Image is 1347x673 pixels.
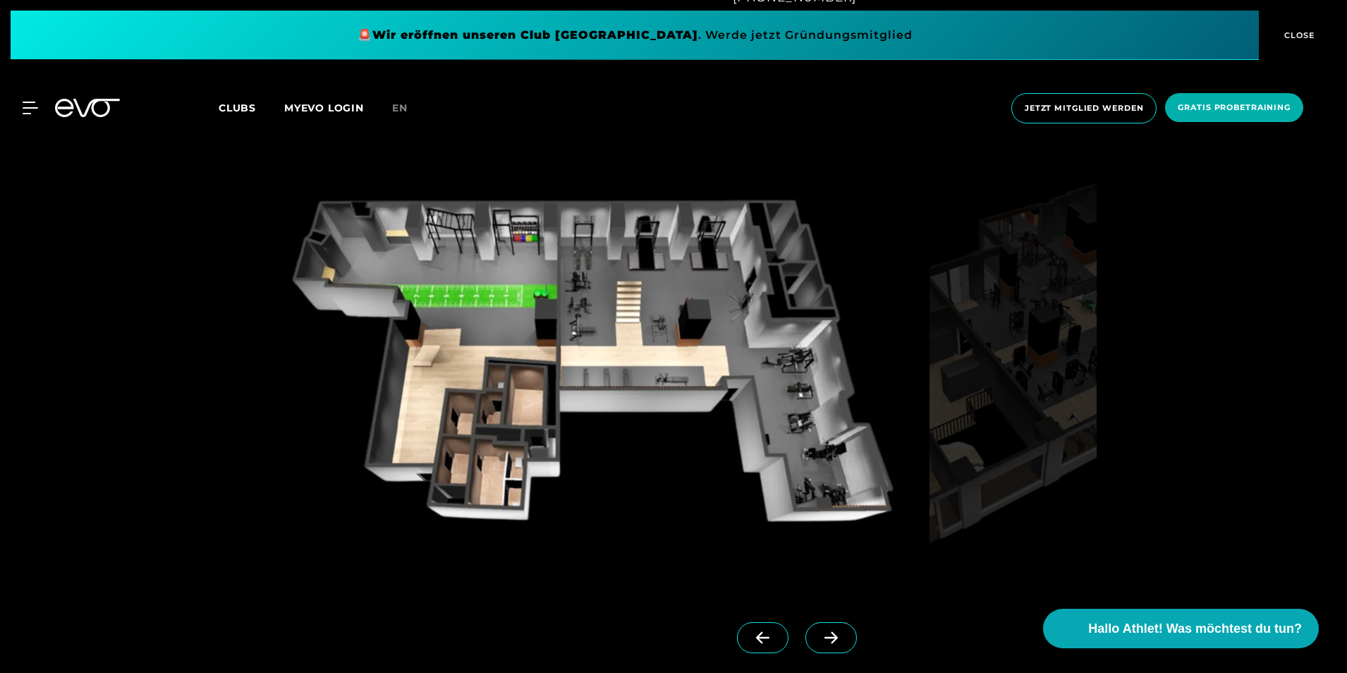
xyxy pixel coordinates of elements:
span: CLOSE [1281,29,1315,42]
a: Clubs [219,101,284,114]
button: CLOSE [1259,11,1336,60]
img: evofitness [930,154,1097,588]
a: Gratis Probetraining [1161,93,1308,123]
span: Hallo Athlet! Was möchtest du tun? [1088,619,1302,638]
a: MYEVO LOGIN [284,102,364,114]
span: Clubs [219,102,256,114]
a: Jetzt Mitglied werden [1007,93,1161,123]
span: Jetzt Mitglied werden [1025,102,1143,114]
span: Gratis Probetraining [1178,102,1291,114]
img: evofitness [256,154,924,588]
a: en [392,100,425,116]
span: en [392,102,408,114]
button: Hallo Athlet! Was möchtest du tun? [1043,609,1319,648]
